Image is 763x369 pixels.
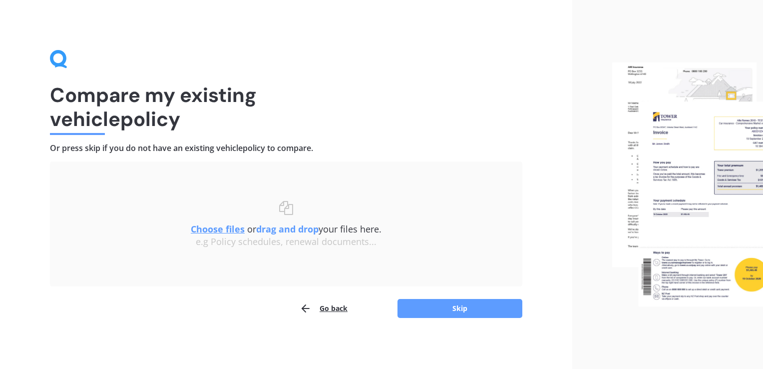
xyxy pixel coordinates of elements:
div: e.g Policy schedules, renewal documents... [70,236,502,247]
h4: Or press skip if you do not have an existing vehicle policy to compare. [50,143,522,153]
button: Go back [300,298,348,318]
b: drag and drop [256,223,319,235]
u: Choose files [191,223,245,235]
h1: Compare my existing vehicle policy [50,83,522,131]
span: or your files here. [191,223,381,235]
button: Skip [397,299,522,318]
img: files.webp [612,62,763,306]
